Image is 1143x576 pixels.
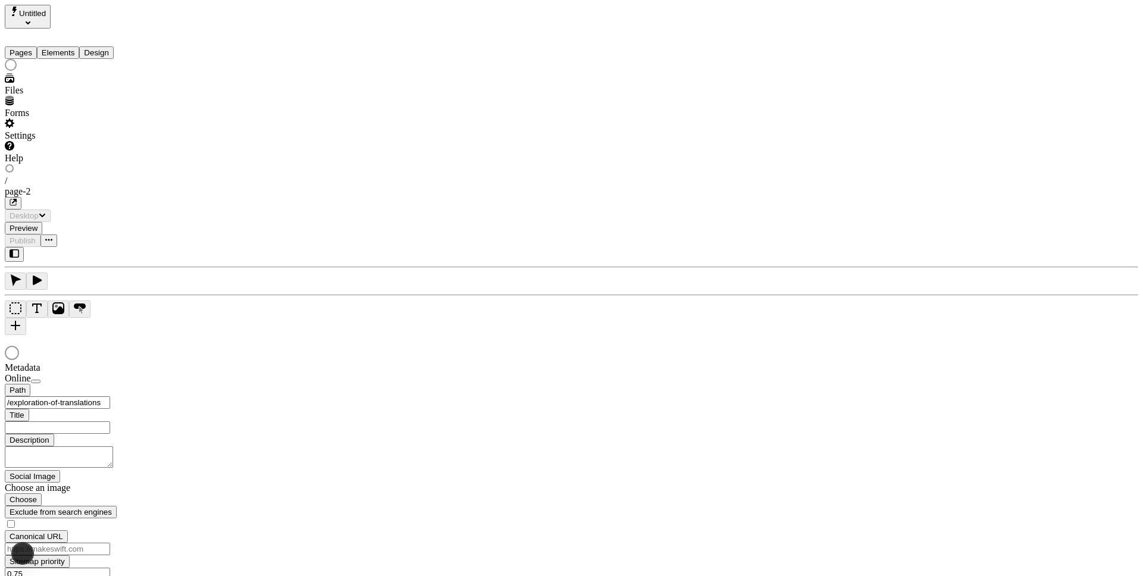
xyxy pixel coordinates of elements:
div: / [5,176,1138,186]
div: Forms [5,108,148,118]
div: Settings [5,130,148,141]
button: Exclude from search engines [5,506,117,518]
div: page-2 [5,186,1138,197]
div: Files [5,85,148,96]
input: https://makeswift.com [5,543,110,555]
button: Select site [5,5,51,29]
button: Title [5,409,29,421]
button: Description [5,434,54,446]
button: Box [5,300,26,318]
div: Metadata [5,362,148,373]
button: Social Image [5,470,60,483]
span: Online [5,373,31,383]
span: Publish [10,236,36,245]
button: Image [48,300,69,318]
div: Choose an image [5,483,148,493]
span: Choose [10,495,37,504]
button: Design [79,46,114,59]
span: Preview [10,224,38,233]
button: Preview [5,222,42,234]
button: Publish [5,234,40,247]
span: Untitled [19,9,46,18]
button: Elements [37,46,80,59]
button: Pages [5,46,37,59]
span: Desktop [10,211,39,220]
button: Path [5,384,30,396]
button: Text [26,300,48,318]
button: Choose [5,493,42,506]
button: Desktop [5,209,51,222]
button: Button [69,300,90,318]
button: Canonical URL [5,530,68,543]
button: Sitemap priority [5,555,70,568]
div: Help [5,153,148,164]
